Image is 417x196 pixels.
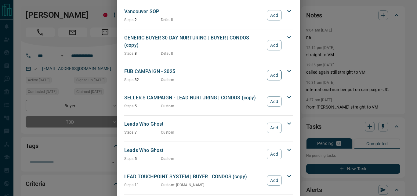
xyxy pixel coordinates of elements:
[124,78,135,82] span: Steps:
[161,156,174,161] p: Custom
[124,17,161,23] p: 2
[124,130,161,135] p: 7
[124,119,293,136] div: Leads Who GhostSteps:7CustomAdd
[161,17,173,23] p: Default
[124,93,293,110] div: SELLER'S CAMPAIGN - LEAD NURTURING | CONDOS (copy)Steps:5CustomAdd
[267,149,282,159] button: Add
[124,68,264,75] p: FUB CAMPAIGN - 2025
[267,175,282,186] button: Add
[124,147,264,154] p: Leads Who Ghost
[267,10,282,20] button: Add
[161,77,174,83] p: Custom
[124,156,161,161] p: 5
[161,182,204,188] p: Custom : [DOMAIN_NAME]
[124,182,161,188] p: 11
[161,103,174,109] p: Custom
[124,94,264,102] p: SELLER'S CAMPAIGN - LEAD NURTURING | CONDOS (copy)
[124,173,264,180] p: LEAD TOUCHPOINT SYSTEM | BUYER | CONDOS (copy)
[161,130,174,135] p: Custom
[124,157,135,161] span: Steps:
[161,51,173,56] p: Default
[124,67,293,84] div: FUB CAMPAIGN - 2025Steps:32CustomAdd
[124,33,293,57] div: GENERIC BUYER 30 DAY NURTURING | BUYER | CONDOS (copy)Steps:8DefaultAdd
[124,51,161,56] p: 8
[267,40,282,50] button: Add
[267,70,282,80] button: Add
[124,120,264,128] p: Leads Who Ghost
[124,172,293,189] div: LEAD TOUCHPOINT SYSTEM | BUYER | CONDOS (copy)Steps:11Custom: [DOMAIN_NAME]Add
[124,183,135,187] span: Steps:
[124,18,135,22] span: Steps:
[124,103,161,109] p: 5
[124,130,135,135] span: Steps:
[124,8,264,15] p: Vancouver SOP
[124,51,135,56] span: Steps:
[124,7,293,24] div: Vancouver SOPSteps:2DefaultAdd
[267,96,282,107] button: Add
[124,146,293,163] div: Leads Who GhostSteps:5CustomAdd
[124,34,264,49] p: GENERIC BUYER 30 DAY NURTURING | BUYER | CONDOS (copy)
[124,104,135,108] span: Steps:
[267,123,282,133] button: Add
[124,77,161,83] p: 32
